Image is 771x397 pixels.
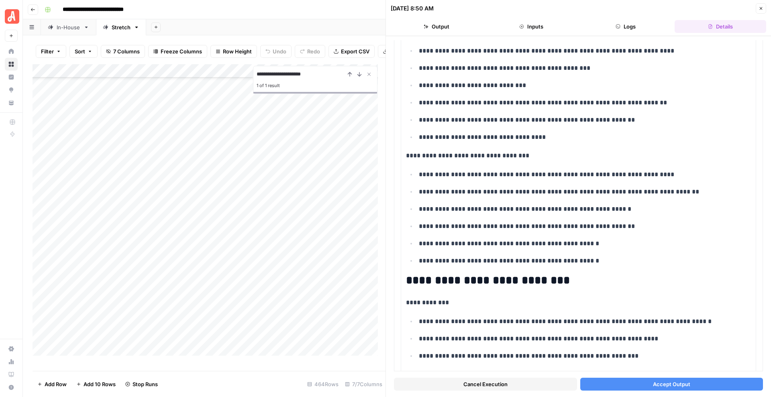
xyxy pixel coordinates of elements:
button: Export CSV [328,45,375,58]
button: Add Row [33,378,71,391]
button: Row Height [210,45,257,58]
span: Cancel Execution [463,380,508,388]
span: Undo [273,47,286,55]
button: Output [391,20,482,33]
button: Logs [580,20,672,33]
button: Accept Output [580,378,763,391]
a: Stretch [96,19,146,35]
button: Freeze Columns [148,45,207,58]
div: Stretch [112,23,131,31]
a: Insights [5,71,18,83]
span: Sort [75,47,85,55]
button: Filter [36,45,66,58]
button: Close Search [364,69,374,79]
a: Browse [5,58,18,71]
span: Accept Output [653,380,690,388]
button: 7 Columns [101,45,145,58]
button: Redo [295,45,325,58]
a: Opportunities [5,83,18,96]
span: Freeze Columns [161,47,202,55]
a: Your Data [5,96,18,109]
div: 1 of 1 result [257,81,374,90]
div: 464 Rows [304,378,342,391]
a: In-House [41,19,96,35]
button: Sort [69,45,98,58]
a: Settings [5,342,18,355]
span: Filter [41,47,54,55]
button: Workspace: Angi [5,6,18,26]
a: Usage [5,355,18,368]
button: Details [675,20,766,33]
button: Inputs [485,20,577,33]
span: Export CSV [341,47,369,55]
span: 7 Columns [113,47,140,55]
button: Previous Result [345,69,355,79]
span: Stop Runs [133,380,158,388]
div: 7/7 Columns [342,378,385,391]
div: [DATE] 8:50 AM [391,4,434,12]
img: Angi Logo [5,9,19,24]
span: Redo [307,47,320,55]
span: Row Height [223,47,252,55]
button: Help + Support [5,381,18,394]
span: Add Row [45,380,67,388]
button: Next Result [355,69,364,79]
button: Cancel Execution [394,378,577,391]
a: Learning Hub [5,368,18,381]
div: In-House [57,23,80,31]
span: Add 10 Rows [84,380,116,388]
button: Stop Runs [120,378,163,391]
button: Undo [260,45,292,58]
button: Add 10 Rows [71,378,120,391]
a: Home [5,45,18,58]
